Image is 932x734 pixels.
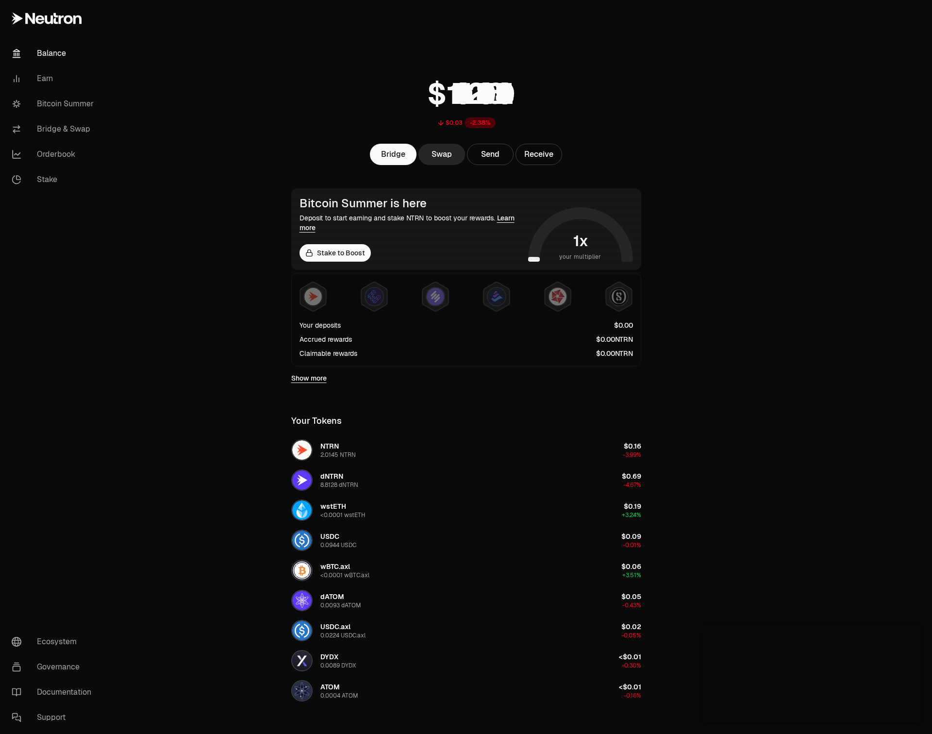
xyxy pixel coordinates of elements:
[488,288,505,305] img: Bedrock Diamonds
[619,652,641,661] span: <$0.01
[467,144,514,165] button: Send
[621,532,641,541] span: $0.09
[621,632,641,639] span: -0.05%
[624,692,641,700] span: -0.16%
[320,451,356,459] div: 2.0145 NTRN
[623,451,641,459] span: -3.99%
[4,654,105,680] a: Governance
[4,41,105,66] a: Balance
[292,591,312,610] img: dATOM Logo
[292,621,312,640] img: USDC.axl Logo
[516,144,562,165] button: Receive
[320,472,343,481] span: dNTRN
[285,496,647,525] button: wstETH LogowstETH<0.0001 wstETH$0.19+3.24%
[320,622,350,631] span: USDC.axl
[292,531,312,550] img: USDC Logo
[320,481,358,489] div: 8.8128 dNTRN
[622,571,641,579] span: +3.51%
[285,616,647,645] button: USDC.axl LogoUSDC.axl0.0224 USDC.axl$0.02-0.05%
[300,197,524,210] div: Bitcoin Summer is here
[320,442,339,450] span: NTRN
[621,562,641,571] span: $0.06
[370,144,416,165] a: Bridge
[320,692,358,700] div: 0.0004 ATOM
[4,91,105,117] a: Bitcoin Summer
[622,472,641,481] span: $0.69
[300,213,524,233] div: Deposit to start earning and stake NTRN to boost your rewards.
[285,646,647,675] button: DYDX LogoDYDX0.0089 DYDX<$0.01-0.30%
[4,680,105,705] a: Documentation
[320,502,346,511] span: wstETH
[292,651,312,670] img: DYDX Logo
[292,681,312,701] img: ATOM Logo
[320,571,369,579] div: <0.0001 wBTC.axl
[292,500,312,520] img: wstETH Logo
[622,511,641,519] span: +3.24%
[624,442,641,450] span: $0.16
[418,144,465,165] a: Swap
[300,320,341,330] div: Your deposits
[300,349,357,358] div: Claimable rewards
[292,561,312,580] img: wBTC.axl Logo
[549,288,566,305] img: Mars Fragments
[320,592,344,601] span: dATOM
[621,622,641,631] span: $0.02
[623,541,641,549] span: -0.01%
[285,676,647,705] button: ATOM LogoATOM0.0004 ATOM<$0.01-0.16%
[320,683,340,691] span: ATOM
[465,117,496,128] div: -2.38%
[446,119,463,127] div: $0.03
[320,511,366,519] div: <0.0001 wstETH
[320,662,356,669] div: 0.0089 DYDX
[285,586,647,615] button: dATOM LogodATOM0.0093 dATOM$0.05-0.43%
[4,142,105,167] a: Orderbook
[300,244,371,262] a: Stake to Boost
[285,435,647,465] button: NTRN LogoNTRN2.0145 NTRN$0.16-3.99%
[285,466,647,495] button: dNTRN LogodNTRN8.8128 dNTRN$0.69-4.67%
[427,288,444,305] img: Solv Points
[320,562,350,571] span: wBTC.axl
[285,556,647,585] button: wBTC.axl LogowBTC.axl<0.0001 wBTC.axl$0.06+3.51%
[320,632,366,639] div: 0.0224 USDC.axl
[366,288,383,305] img: EtherFi Points
[291,373,327,383] a: Show more
[285,526,647,555] button: USDC LogoUSDC0.0944 USDC$0.09-0.01%
[621,592,641,601] span: $0.05
[622,662,641,669] span: -0.30%
[291,414,342,428] div: Your Tokens
[320,541,356,549] div: 0.0944 USDC
[320,532,339,541] span: USDC
[622,601,641,609] span: -0.43%
[300,334,352,344] div: Accrued rewards
[320,601,361,609] div: 0.0093 dATOM
[623,481,641,489] span: -4.67%
[624,502,641,511] span: $0.19
[292,470,312,490] img: dNTRN Logo
[320,652,338,661] span: DYDX
[619,683,641,691] span: <$0.01
[4,117,105,142] a: Bridge & Swap
[559,252,601,262] span: your multiplier
[4,167,105,192] a: Stake
[4,629,105,654] a: Ecosystem
[4,705,105,730] a: Support
[610,288,628,305] img: Structured Points
[292,440,312,460] img: NTRN Logo
[4,66,105,91] a: Earn
[304,288,322,305] img: NTRN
